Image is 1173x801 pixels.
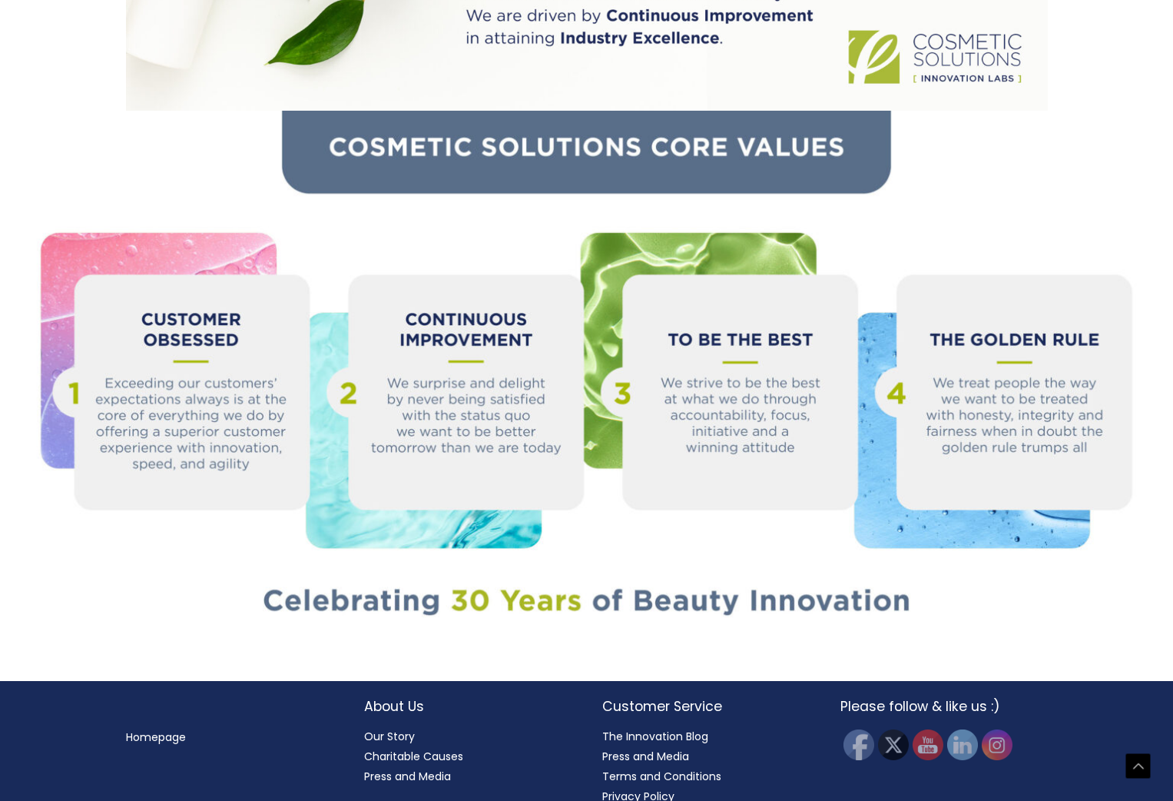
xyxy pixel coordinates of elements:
[364,769,451,784] a: Press and Media
[878,730,909,760] img: Twitter
[126,727,333,747] nav: Menu
[364,726,572,786] nav: About Us
[602,769,721,784] a: Terms and Conditions
[602,729,708,744] a: The Innovation Blog
[602,696,810,716] h2: Customer Service
[364,729,415,744] a: Our Story
[602,749,689,764] a: Press and Media
[364,696,572,716] h2: About Us
[364,749,463,764] a: Charitable Causes
[840,696,1048,716] h2: Please follow & like us :)
[843,730,874,760] img: Facebook
[126,730,186,745] a: Homepage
